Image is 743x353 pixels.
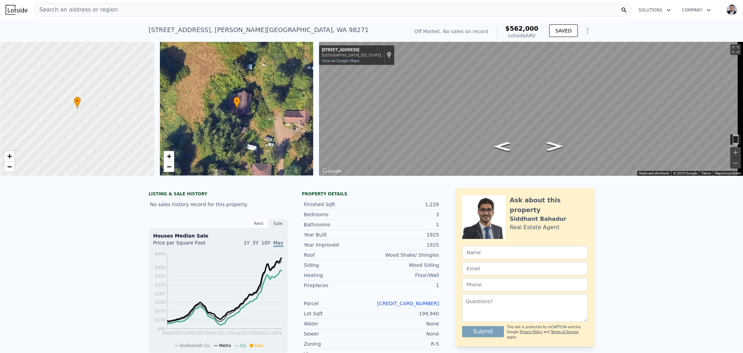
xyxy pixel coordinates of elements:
[304,221,372,228] div: Bathrooms
[372,340,439,347] div: R-5
[155,291,165,296] tspan: $265
[7,152,12,160] span: +
[180,343,211,348] span: Snohomish Co.
[304,211,372,218] div: Bedrooms
[184,331,194,336] tspan: 2005
[153,239,218,250] div: Price per Square Foot
[372,251,439,258] div: Wood Shake/ Shingles
[149,191,288,198] div: LISTING & SALE HISTORY
[581,24,595,38] button: Show Options
[249,331,260,336] tspan: 2019
[372,262,439,269] div: Wood Siding
[4,162,15,172] a: Zoom out
[372,201,439,208] div: 1,226
[167,162,171,171] span: −
[149,25,369,35] div: [STREET_ADDRESS] , [PERSON_NAME][GEOGRAPHIC_DATA] , WA 98271
[173,331,184,336] tspan: 2002
[157,326,165,331] tspan: $85
[233,97,240,109] div: •
[155,251,165,256] tspan: $469
[304,320,372,327] div: Water
[304,340,372,347] div: Zoning
[462,278,588,291] input: Phone
[164,162,174,172] a: Zoom out
[74,97,81,109] div: •
[372,330,439,337] div: None
[74,98,81,104] span: •
[162,331,172,336] tspan: 2000
[243,240,249,246] span: 1Y
[155,309,165,314] tspan: $175
[715,171,741,175] a: Report a problem
[304,201,372,208] div: Finished Sqft
[321,167,344,176] img: Google
[510,215,567,223] div: Siddhant Bahadur
[149,198,288,211] div: No sales history record for this property.
[701,171,711,175] a: Terms (opens in new tab)
[219,343,231,348] span: Metro
[462,326,504,337] button: Submit
[153,232,284,239] div: Houses Median Sale
[216,331,227,336] tspan: 2012
[240,343,246,348] span: Zip
[273,240,284,247] span: Max
[253,240,258,246] span: 3Y
[304,282,372,289] div: Fireplaces
[271,331,282,336] tspan: 2024
[520,330,542,334] a: Privacy Policy
[507,325,587,340] div: This site is protected by reCAPTCHA and the Google and apply.
[487,140,518,153] path: Go West, 108th St NE
[322,53,381,58] div: [GEOGRAPHIC_DATA], [US_STATE]
[730,44,741,55] button: Toggle fullscreen view
[726,4,737,15] img: avatar
[155,265,165,270] tspan: $400
[227,331,238,336] tspan: 2014
[261,240,270,246] span: 10Y
[730,147,741,158] button: Zoom in
[155,300,165,305] tspan: $220
[155,283,165,287] tspan: $310
[322,59,359,63] a: View on Google Maps
[304,300,372,307] div: Parcel
[233,98,240,104] span: •
[505,25,539,32] span: $562,000
[304,272,372,279] div: Heating
[549,24,578,37] button: SAVED
[372,282,439,289] div: 1
[372,221,439,228] div: 1
[6,5,28,15] img: Lotside
[372,272,439,279] div: Floor/Wall
[194,331,205,336] tspan: 2007
[372,231,439,238] div: 1925
[164,151,174,162] a: Zoom in
[539,140,570,153] path: Go East, 108th St NE
[730,158,741,168] button: Zoom out
[7,162,12,171] span: −
[372,310,439,317] div: 199,940
[167,152,171,160] span: +
[462,262,588,275] input: Email
[34,6,118,14] span: Search an address or region
[387,51,392,59] a: Show location on map
[255,343,264,348] span: Sale
[260,331,271,336] tspan: 2021
[415,28,488,35] div: Off Market. No sales on record
[322,47,381,53] div: [STREET_ADDRESS]
[510,195,588,215] div: Ask about this property
[304,231,372,238] div: Year Built
[551,330,579,334] a: Terms of Service
[304,241,372,248] div: Year Improved
[730,134,741,145] button: Toggle motion tracking
[372,211,439,218] div: 3
[321,167,344,176] a: Open this area in Google Maps (opens a new window)
[304,330,372,337] div: Sewer
[304,310,372,317] div: Lot Sqft
[249,219,269,228] div: Rent
[304,251,372,258] div: Roof
[155,274,165,279] tspan: $355
[510,223,560,232] div: Real Estate Agent
[505,32,539,39] div: Lotside ARV
[4,151,15,162] a: Zoom in
[639,171,669,176] button: Keyboard shortcuts
[269,219,288,228] div: Sale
